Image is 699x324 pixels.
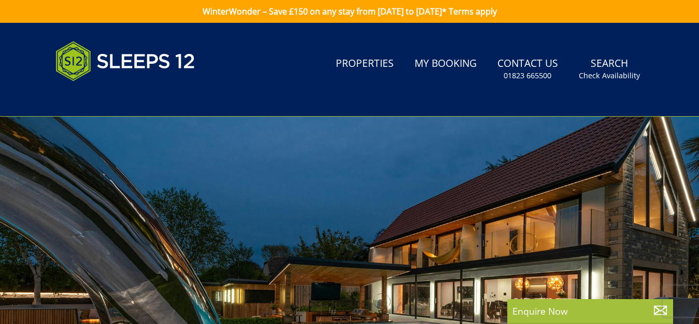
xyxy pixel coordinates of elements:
[504,71,551,81] small: 01823 665500
[55,35,195,87] img: Sleeps 12
[50,93,159,102] iframe: Customer reviews powered by Trustpilot
[493,52,562,86] a: Contact Us01823 665500
[575,52,644,86] a: SearchCheck Availability
[332,52,398,76] a: Properties
[512,304,668,318] p: Enquire Now
[579,71,640,81] small: Check Availability
[410,52,481,76] a: My Booking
